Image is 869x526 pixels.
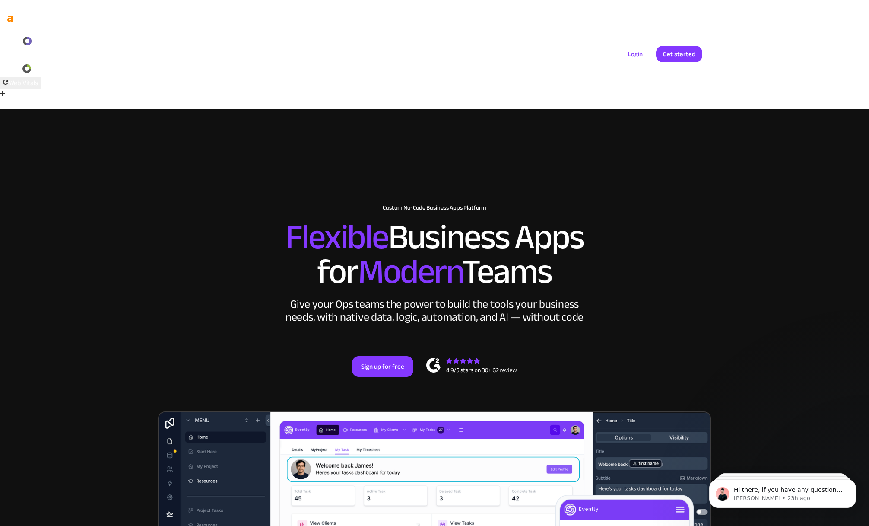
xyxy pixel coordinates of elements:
div: Solutions [416,48,442,60]
div: Resources [512,48,570,60]
h2: Business Apps for Teams [167,220,702,289]
a: Sign up for free [352,356,413,377]
a: Pricing [570,48,610,60]
iframe: Intercom notifications message [696,461,869,522]
div: Platform [470,48,495,60]
a: Login [621,46,650,62]
div: Solutions [406,48,459,60]
a: Get started [656,46,702,62]
div: Give your Ops teams the power to build the tools your business needs, with native data, logic, au... [283,298,586,324]
div: Resources [523,48,552,60]
span: Flexible [285,205,388,269]
div: Platform [459,48,512,60]
a: home [167,48,219,61]
span: Modern [358,239,462,304]
h1: Custom No-Code Business Apps Platform [167,204,702,211]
